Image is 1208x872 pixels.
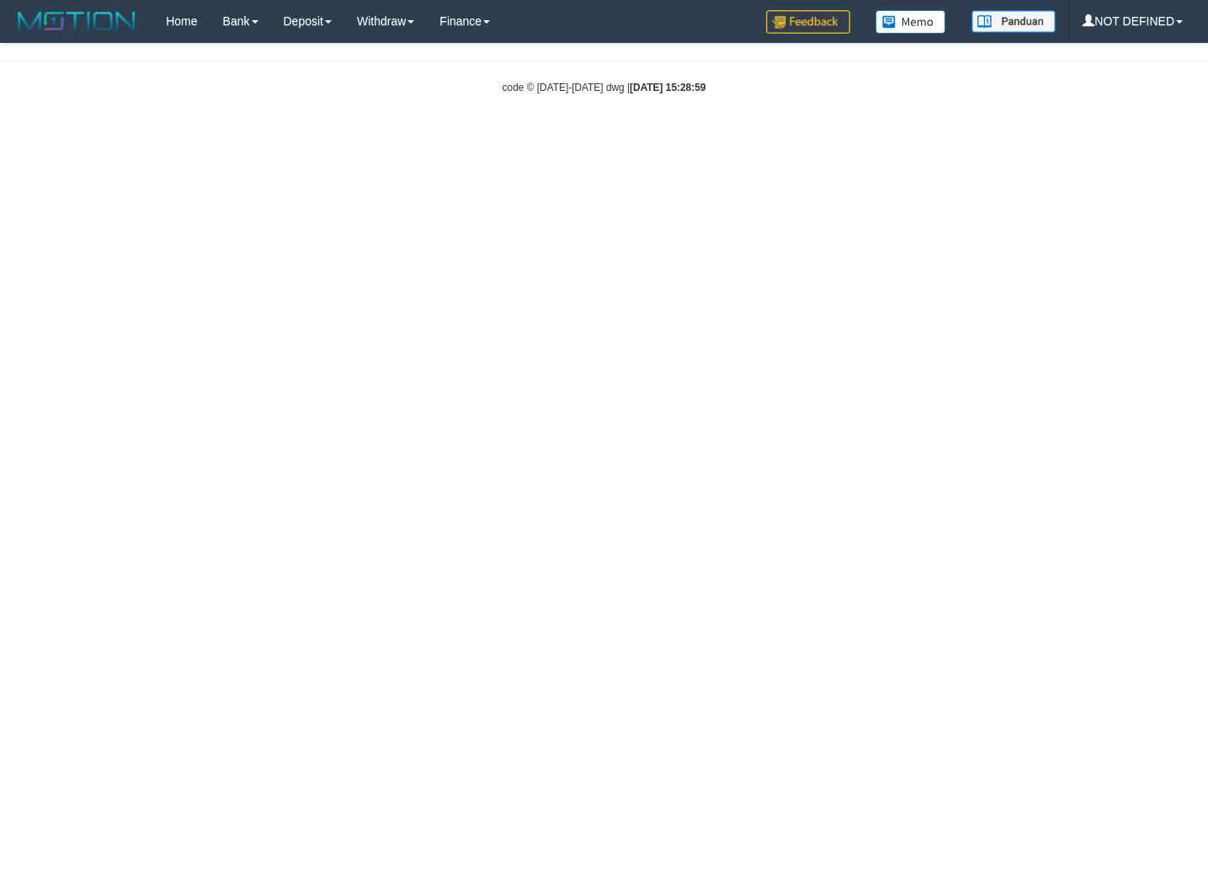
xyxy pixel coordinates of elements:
[630,82,705,93] strong: [DATE] 15:28:59
[13,8,141,34] img: MOTION_logo.png
[503,82,706,93] small: code © [DATE]-[DATE] dwg |
[766,10,850,34] img: Feedback.jpg
[971,10,1056,33] img: panduan.png
[875,10,946,34] img: Button%20Memo.svg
